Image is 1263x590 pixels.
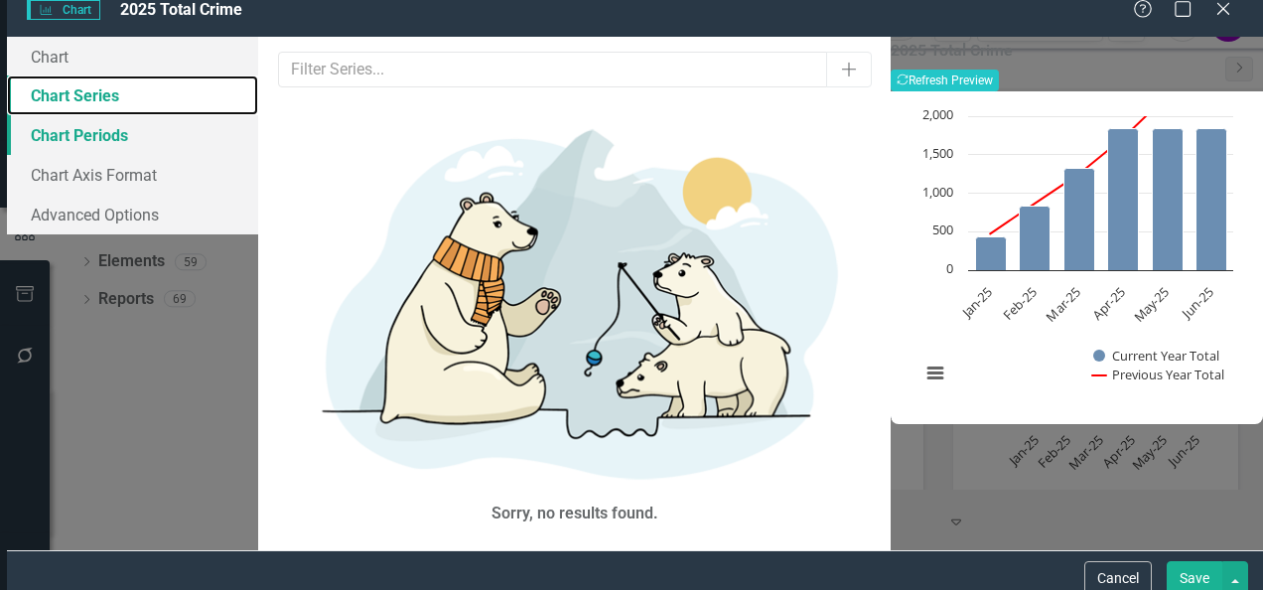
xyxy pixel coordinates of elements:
button: Show Current Year Total [1093,347,1220,365]
text: 1,500 [922,144,953,162]
input: Filter Series... [278,52,828,88]
svg: Interactive chart [911,106,1243,404]
text: Jan-25 [956,283,996,323]
button: Show Previous Year Total [1092,366,1225,383]
a: Chart Axis Format [7,155,258,195]
text: Apr-25 [1088,283,1128,323]
a: Chart Periods [7,115,258,155]
path: Jan-25, 432. Current Year Total. [976,236,1007,270]
button: Refresh Preview [891,70,999,91]
text: Mar-25 [1042,283,1083,325]
a: Chart Series [7,75,258,115]
div: Sorry, no results found. [491,503,658,525]
text: Jun-25 [1177,283,1216,323]
text: May-25 [1130,283,1173,326]
g: Current Year Total, series 1 of 2. Bar series with 6 bars. [976,128,1227,270]
text: Feb-25 [999,283,1040,324]
div: Chart. Highcharts interactive chart. [911,106,1243,404]
img: No results found [278,102,871,498]
path: Apr-25, 1,837. Current Year Total. [1108,128,1139,270]
path: Feb-25, 832. Current Year Total. [1020,206,1051,270]
button: View chart menu, Chart [921,360,949,387]
path: May-25, 1,837. Current Year Total. [1153,128,1184,270]
text: 2,000 [922,105,953,123]
a: Advanced Options [7,195,258,234]
h3: 2025 Total Crime [891,42,1263,60]
text: 0 [946,259,953,277]
a: Chart [7,37,258,76]
path: Jun-25, 1,837. Current Year Total. [1196,128,1227,270]
text: 500 [932,221,953,238]
path: Mar-25, 1,325. Current Year Total. [1064,168,1095,270]
text: 1,000 [922,183,953,201]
